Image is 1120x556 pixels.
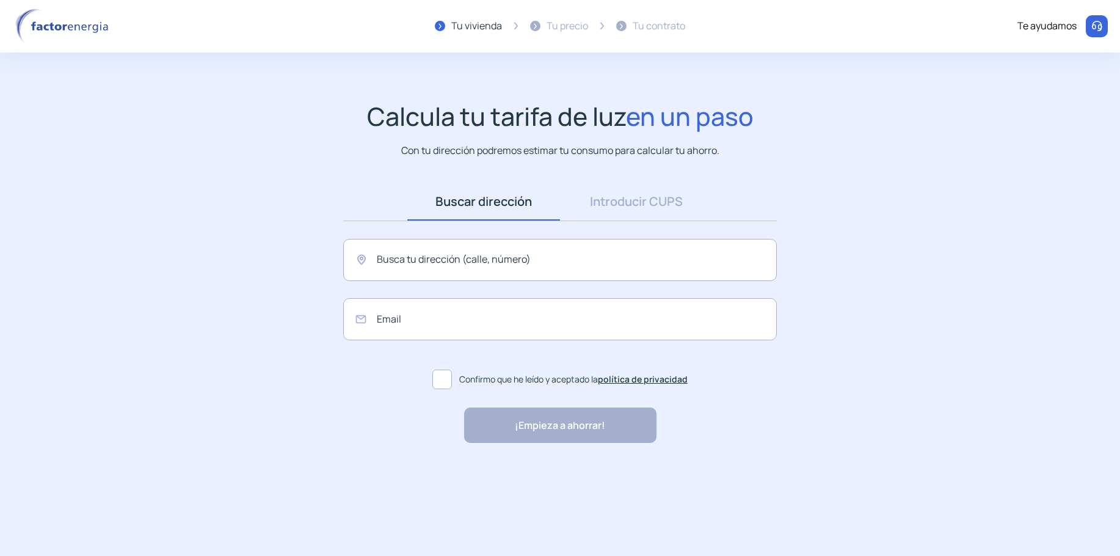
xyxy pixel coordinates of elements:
[1017,18,1077,34] div: Te ayudamos
[367,101,754,131] h1: Calcula tu tarifa de luz
[1091,20,1103,32] img: llamar
[626,99,754,133] span: en un paso
[451,18,502,34] div: Tu vivienda
[407,183,560,221] a: Buscar dirección
[560,183,713,221] a: Introducir CUPS
[401,143,719,158] p: Con tu dirección podremos estimar tu consumo para calcular tu ahorro.
[598,373,688,385] a: política de privacidad
[633,18,685,34] div: Tu contrato
[547,18,588,34] div: Tu precio
[12,9,116,44] img: logo factor
[459,373,688,386] span: Confirmo que he leído y aceptado la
